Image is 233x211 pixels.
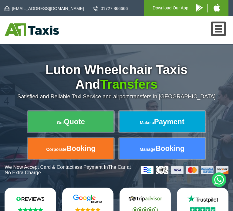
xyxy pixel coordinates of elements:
a: [EMAIL_ADDRESS][DOMAIN_NAME] [5,5,84,12]
p: We Now Accept Card & Contactless Payment In [5,165,136,175]
img: Trustpilot [184,194,221,203]
img: A1 Taxis Android App [196,4,203,12]
img: Google [69,194,106,203]
a: CorporateBooking [28,138,113,159]
a: 01727 866666 [93,5,128,12]
img: Credit And Debit Cards [141,166,228,174]
img: A1 Taxis iPhone App [214,4,220,12]
img: Tripadvisor [127,194,164,203]
span: Transfers [100,77,157,91]
img: Reviews.io [12,194,49,203]
a: ManageBooking [120,138,205,159]
a: Make aPayment [120,111,205,132]
a: GetQuote [28,111,113,132]
span: Make a [140,120,154,125]
span: Manage [140,147,155,152]
span: Get [57,120,64,125]
h1: Luton Wheelchair Taxis And [5,63,228,92]
span: The Car at No Extra Charge. [5,165,131,175]
p: Satisfied and Reliable Taxi Service and airport transfers in [GEOGRAPHIC_DATA] [5,94,228,100]
img: A1 Taxis St Albans LTD [5,23,59,36]
a: Nav [211,22,226,36]
span: Corporate [46,147,66,152]
p: Download Our App [153,4,188,12]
